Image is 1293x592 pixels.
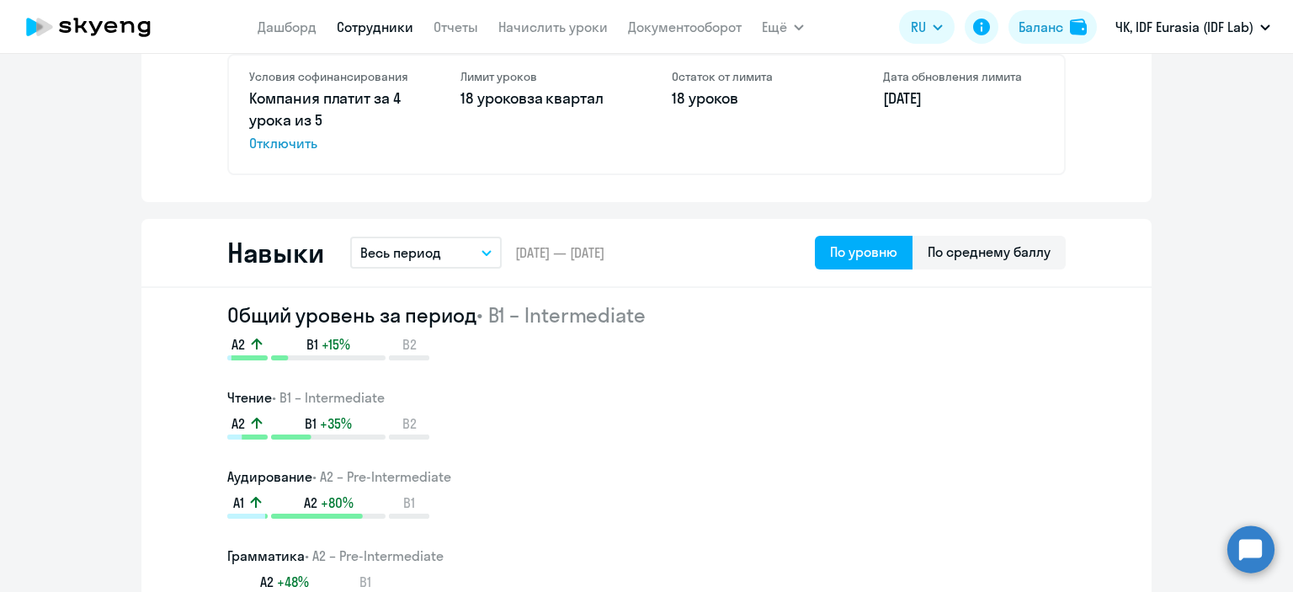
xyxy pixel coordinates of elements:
[899,10,955,44] button: RU
[762,10,804,44] button: Ещё
[305,547,444,564] span: • A2 – Pre-Intermediate
[312,468,451,485] span: • A2 – Pre-Intermediate
[672,88,738,108] span: 18 уроков
[1107,7,1279,47] button: ЧК, IDF Eurasia (IDF Lab)
[883,88,1044,109] p: [DATE]
[249,69,410,84] h4: Условия софинансирования
[233,493,244,512] span: A1
[249,88,410,153] p: Компания платит за 4 урока из 5
[515,243,604,262] span: [DATE] — [DATE]
[1070,19,1087,35] img: balance
[227,546,1066,566] h3: Грамматика
[350,237,502,269] button: Весь период
[434,19,478,35] a: Отчеты
[231,414,245,433] span: A2
[272,389,385,406] span: • B1 – Intermediate
[306,335,318,354] span: B1
[672,69,833,84] h4: Остаток от лимита
[321,493,354,512] span: +80%
[460,69,621,84] h4: Лимит уроков
[928,242,1051,262] div: По среднему баллу
[1019,17,1063,37] div: Баланс
[402,335,417,354] span: B2
[830,242,897,262] div: По уровню
[402,414,417,433] span: B2
[258,19,317,35] a: Дашборд
[460,88,527,108] span: 18 уроков
[403,493,415,512] span: B1
[498,19,608,35] a: Начислить уроки
[1008,10,1097,44] button: Балансbalance
[628,19,742,35] a: Документооборот
[227,236,323,269] h2: Навыки
[249,133,410,153] span: Отключить
[231,335,245,354] span: A2
[1115,17,1253,37] p: ЧК, IDF Eurasia (IDF Lab)
[260,573,274,591] span: A2
[227,387,1066,408] h3: Чтение
[227,467,1066,487] h3: Аудирование
[337,19,413,35] a: Сотрудники
[305,414,317,433] span: B1
[359,573,371,591] span: B1
[227,301,1066,328] h2: Общий уровень за период
[277,573,309,591] span: +48%
[304,493,317,512] span: A2
[911,17,926,37] span: RU
[476,302,646,328] span: • B1 – Intermediate
[460,88,621,109] p: за квартал
[762,17,787,37] span: Ещё
[322,335,350,354] span: +15%
[320,414,352,433] span: +35%
[360,243,441,263] p: Весь период
[883,69,1044,84] h4: Дата обновления лимита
